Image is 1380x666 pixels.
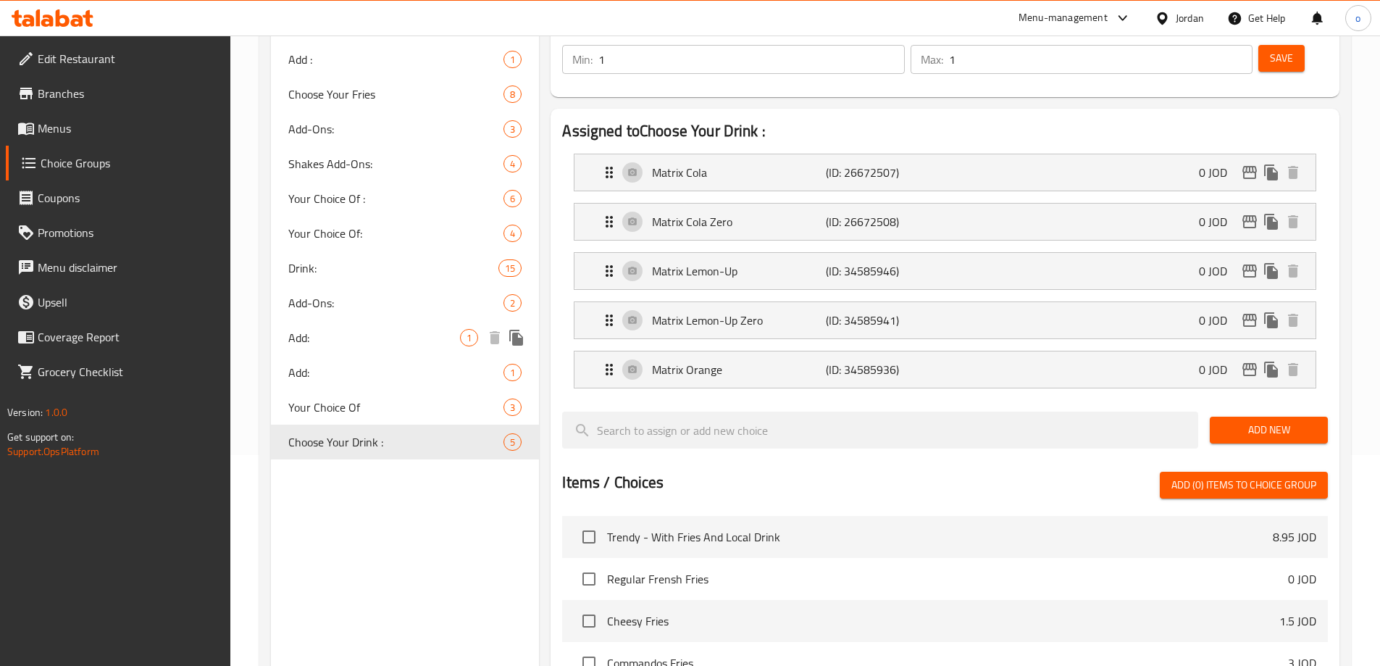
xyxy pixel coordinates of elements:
span: Your Choice Of: [288,225,504,242]
span: Regular Frensh Fries [607,570,1288,588]
button: delete [484,327,506,349]
p: Matrix Lemon-Up Zero [652,312,825,329]
span: Add New [1221,421,1316,439]
div: Choices [503,155,522,172]
span: 6 [504,192,521,206]
button: edit [1239,162,1260,183]
span: Menus [38,120,219,137]
div: Expand [574,154,1316,191]
span: Edit Restaurant [38,50,219,67]
div: Add:1 [271,355,540,390]
div: Choices [503,294,522,312]
a: Branches [6,76,230,111]
span: Upsell [38,294,219,311]
p: Matrix Cola Zero [652,213,825,230]
span: 2 [504,296,521,310]
div: Your Choice Of:4 [271,216,540,251]
div: Choices [460,329,478,346]
span: Trendy - With Fries And Local Drink [607,528,1273,546]
button: edit [1239,309,1260,331]
button: duplicate [1260,309,1282,331]
div: Shakes Add-Ons:4 [271,146,540,181]
a: Coupons [6,180,230,215]
span: Add-Ons: [288,120,504,138]
span: Branches [38,85,219,102]
button: delete [1282,162,1304,183]
h2: Assigned to Choose Your Drink : [562,120,1328,142]
p: Matrix Orange [652,361,825,378]
div: Add :1 [271,42,540,77]
p: (ID: 34585936) [826,361,942,378]
span: Add-Ons: [288,294,504,312]
button: delete [1282,309,1304,331]
p: 0 JOD [1199,361,1239,378]
p: Max: [921,51,943,68]
span: Save [1270,49,1293,67]
div: Choices [503,225,522,242]
div: Choices [503,433,522,451]
button: duplicate [506,327,527,349]
div: Choices [503,190,522,207]
div: Add-Ons:3 [271,112,540,146]
div: Choices [503,120,522,138]
button: Save [1258,45,1305,72]
a: Menu disclaimer [6,250,230,285]
span: Add: [288,364,504,381]
input: search [562,412,1198,449]
span: 8 [504,88,521,101]
div: Expand [574,204,1316,240]
li: Expand [562,345,1328,394]
p: (ID: 26672507) [826,164,942,181]
button: delete [1282,359,1304,380]
span: 1.0.0 [45,403,67,422]
button: duplicate [1260,211,1282,233]
span: Choose Your Fries [288,86,504,103]
button: delete [1282,211,1304,233]
span: Choose Your Drink : [288,433,504,451]
button: Add New [1210,417,1328,444]
span: Cheesy Fries [607,612,1279,630]
a: Choice Groups [6,146,230,180]
span: 1 [504,366,521,380]
p: 8.95 JOD [1273,528,1316,546]
li: Expand [562,148,1328,197]
button: delete [1282,260,1304,282]
div: Expand [574,253,1316,289]
div: Choices [503,86,522,103]
div: Choose Your Drink :5 [271,425,540,459]
div: Your Choice Of :6 [271,181,540,216]
a: Promotions [6,215,230,250]
span: Get support on: [7,428,74,446]
span: Select choice [574,522,604,552]
span: Add (0) items to choice group [1171,476,1316,494]
a: Support.OpsPlatform [7,442,99,461]
span: Promotions [38,224,219,241]
span: Coupons [38,189,219,207]
span: 4 [504,227,521,241]
div: Choose Your Fries8 [271,77,540,112]
div: Add-Ons:2 [271,286,540,320]
button: edit [1239,211,1260,233]
a: Menus [6,111,230,146]
span: 5 [504,436,521,449]
span: 1 [461,331,477,345]
div: Expand [574,302,1316,338]
span: Shakes Add-Ons: [288,155,504,172]
p: 0 JOD [1199,262,1239,280]
li: Expand [562,296,1328,345]
div: Expand [574,351,1316,388]
button: duplicate [1260,359,1282,380]
span: Choice Groups [41,154,219,172]
span: Add : [288,51,504,68]
li: Expand [562,197,1328,246]
span: 3 [504,401,521,415]
p: Matrix Lemon-Up [652,262,825,280]
p: (ID: 34585946) [826,262,942,280]
div: Your Choice Of3 [271,390,540,425]
span: Menu disclaimer [38,259,219,276]
span: Drink: [288,259,499,277]
span: Grocery Checklist [38,363,219,380]
span: Your Choice Of [288,399,504,416]
a: Edit Restaurant [6,41,230,76]
p: 0 JOD [1199,213,1239,230]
